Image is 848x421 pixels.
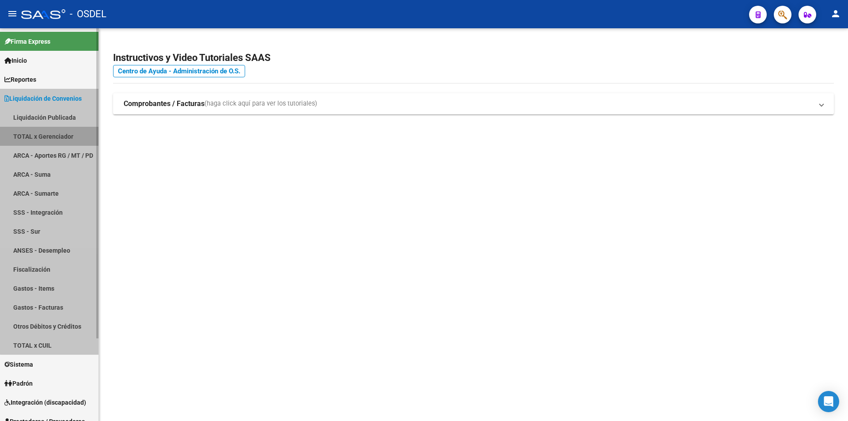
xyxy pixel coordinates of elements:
span: Liquidación de Convenios [4,94,82,103]
h2: Instructivos y Video Tutoriales SAAS [113,49,834,66]
span: Reportes [4,75,36,84]
span: - OSDEL [70,4,106,24]
mat-icon: person [830,8,841,19]
span: Firma Express [4,37,50,46]
a: Centro de Ayuda - Administración de O.S. [113,65,245,77]
span: Padrón [4,379,33,388]
mat-expansion-panel-header: Comprobantes / Facturas(haga click aquí para ver los tutoriales) [113,93,834,114]
div: Open Intercom Messenger [818,391,839,412]
mat-icon: menu [7,8,18,19]
span: Integración (discapacidad) [4,398,86,407]
span: Sistema [4,360,33,369]
span: (haga click aquí para ver los tutoriales) [204,99,317,109]
span: Inicio [4,56,27,65]
strong: Comprobantes / Facturas [124,99,204,109]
